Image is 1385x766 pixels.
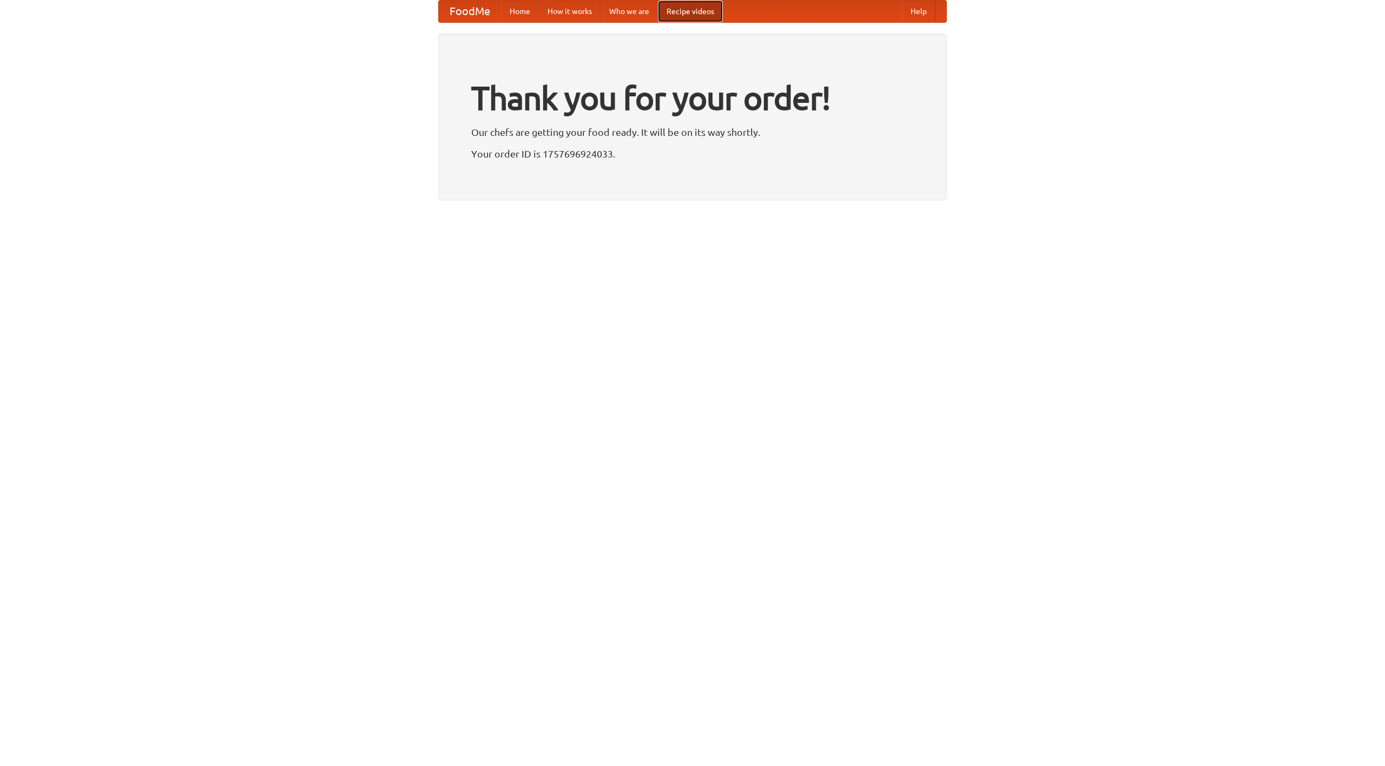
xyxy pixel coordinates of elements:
a: FoodMe [439,1,501,22]
h1: Thank you for your order! [471,72,914,124]
p: Your order ID is 1757696924033. [471,146,914,162]
a: How it works [539,1,601,22]
a: Help [902,1,935,22]
a: Who we are [601,1,658,22]
a: Home [501,1,539,22]
a: Recipe videos [658,1,723,22]
p: Our chefs are getting your food ready. It will be on its way shortly. [471,124,914,140]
